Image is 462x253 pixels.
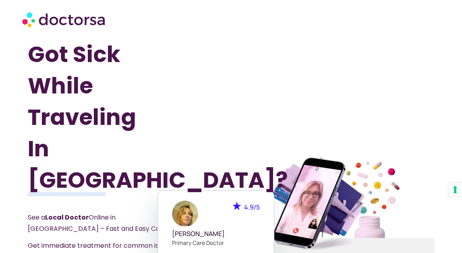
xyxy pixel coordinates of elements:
span: See a Online in [GEOGRAPHIC_DATA] – Fast and Easy Care. [28,213,168,233]
h1: Got Sick While Traveling In [GEOGRAPHIC_DATA]? [28,39,201,196]
h5: [PERSON_NAME] [172,230,260,238]
strong: Local Doctor [45,213,89,222]
p: Primary care doctor [172,238,260,247]
button: Your consent preferences for tracking technologies [448,183,462,197]
span: 4.9/5 [244,203,260,212]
